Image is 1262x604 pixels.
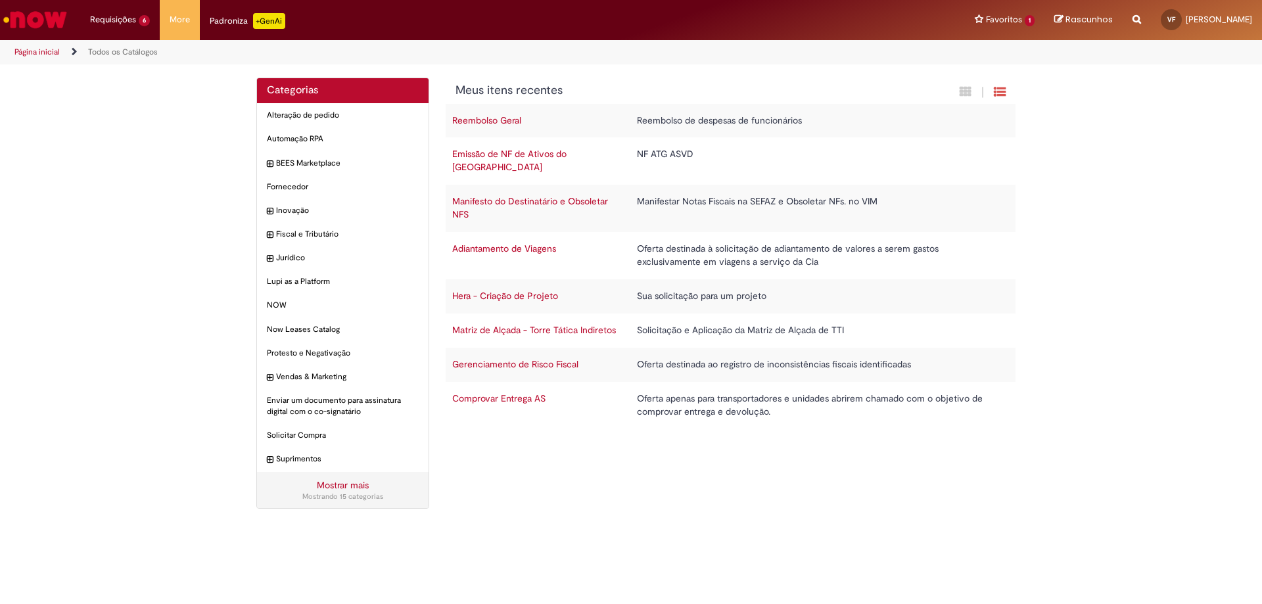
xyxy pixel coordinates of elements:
div: expandir categoria BEES Marketplace BEES Marketplace [257,151,429,175]
a: Manifesto do Destinatário e Obsoletar NFS [452,195,608,220]
a: Hera - Criação de Projeto [452,290,558,302]
h1: {"description":"","title":"Meus itens recentes"} Categoria [456,84,864,97]
div: Solicitar Compra [257,423,429,448]
div: Fornecedor [257,175,429,199]
div: expandir categoria Jurídico Jurídico [257,246,429,270]
i: expandir categoria Jurídico [267,252,273,266]
span: 1 [1025,15,1035,26]
td: Manifestar Notas Fiscais na SEFAZ e Obsoletar NFs. no VIM [630,185,1002,232]
ul: Trilhas de página [10,40,831,64]
i: expandir categoria Vendas & Marketing [267,371,273,384]
div: Protesto e Negativação [257,341,429,365]
img: ServiceNow [1,7,69,33]
span: BEES Marketplace [276,158,419,169]
i: Exibição de grade [994,85,1006,98]
div: Mostrando 15 categorias [267,492,419,502]
h2: Categorias [267,85,419,97]
div: Now Leases Catalog [257,317,429,342]
i: expandir categoria BEES Marketplace [267,158,273,171]
a: Todos os Catálogos [88,47,158,57]
i: expandir categoria Suprimentos [267,453,273,467]
a: Matriz de Alçada - Torre Tática Indiretos [452,324,616,336]
a: Gerenciamento de Risco Fiscal [452,358,578,370]
div: Enviar um documento para assinatura digital com o co-signatário [257,388,429,424]
ul: Categorias [257,103,429,471]
p: +GenAi [253,13,285,29]
span: Rascunhos [1065,13,1113,26]
td: NF ATG ASVD [630,137,1002,185]
span: Protesto e Negativação [267,348,419,359]
span: Requisições [90,13,136,26]
span: Fornecedor [267,181,419,193]
i: expandir categoria Inovação [267,205,273,218]
span: Alteração de pedido [267,110,419,121]
span: 6 [139,15,150,26]
span: Fiscal e Tributário [276,229,419,240]
td: Oferta destinada ao registro de inconsistências fiscais identificadas [630,348,1002,382]
tr: Manifesto do Destinatário e Obsoletar NFS Manifestar Notas Fiscais na SEFAZ e Obsoletar NFs. no VIM [446,185,1016,232]
a: Rascunhos [1054,14,1113,26]
span: | [981,85,984,100]
tr: Matriz de Alçada - Torre Tática Indiretos Solicitação e Aplicação da Matriz de Alçada de TTI [446,314,1016,348]
td: Oferta destinada à solicitação de adiantamento de valores a serem gastos exclusivamente em viagen... [630,232,1002,279]
span: VF [1167,15,1175,24]
i: expandir categoria Fiscal e Tributário [267,229,273,242]
span: Lupi as a Platform [267,276,419,287]
div: expandir categoria Inovação Inovação [257,198,429,223]
a: Mostrar mais [317,479,369,491]
a: Comprovar Entrega AS [452,392,546,404]
a: Reembolso Geral [452,114,521,126]
tr: Reembolso Geral Reembolso de despesas de funcionários [446,104,1016,138]
div: Padroniza [210,13,285,29]
a: Emissão de NF de Ativos do [GEOGRAPHIC_DATA] [452,148,567,173]
div: expandir categoria Fiscal e Tributário Fiscal e Tributário [257,222,429,246]
td: Reembolso de despesas de funcionários [630,104,1002,138]
span: Suprimentos [276,453,419,465]
div: NOW [257,293,429,317]
div: Alteração de pedido [257,103,429,128]
a: Página inicial [14,47,60,57]
span: NOW [267,300,419,311]
span: [PERSON_NAME] [1186,14,1252,25]
div: Automação RPA [257,127,429,151]
td: Solicitação e Aplicação da Matriz de Alçada de TTI [630,314,1002,348]
tr: Emissão de NF de Ativos do [GEOGRAPHIC_DATA] NF ATG ASVD [446,137,1016,185]
div: expandir categoria Vendas & Marketing Vendas & Marketing [257,365,429,389]
i: Exibição em cartão [960,85,971,98]
span: Solicitar Compra [267,430,419,441]
tr: Adiantamento de Viagens Oferta destinada à solicitação de adiantamento de valores a serem gastos ... [446,232,1016,279]
div: Lupi as a Platform [257,269,429,294]
span: Vendas & Marketing [276,371,419,383]
span: Jurídico [276,252,419,264]
span: Enviar um documento para assinatura digital com o co-signatário [267,395,419,417]
tr: Comprovar Entrega AS Oferta apenas para transportadores e unidades abrirem chamado com o objetivo... [446,382,1016,429]
td: Sua solicitação para um projeto [630,279,1002,314]
a: Adiantamento de Viagens [452,243,556,254]
span: Inovação [276,205,419,216]
span: More [170,13,190,26]
tr: Hera - Criação de Projeto Sua solicitação para um projeto [446,279,1016,314]
span: Favoritos [986,13,1022,26]
span: Automação RPA [267,133,419,145]
div: expandir categoria Suprimentos Suprimentos [257,447,429,471]
span: Now Leases Catalog [267,324,419,335]
td: Oferta apenas para transportadores e unidades abrirem chamado com o objetivo de comprovar entrega... [630,382,1002,429]
tr: Gerenciamento de Risco Fiscal Oferta destinada ao registro de inconsistências fiscais identificadas [446,348,1016,382]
